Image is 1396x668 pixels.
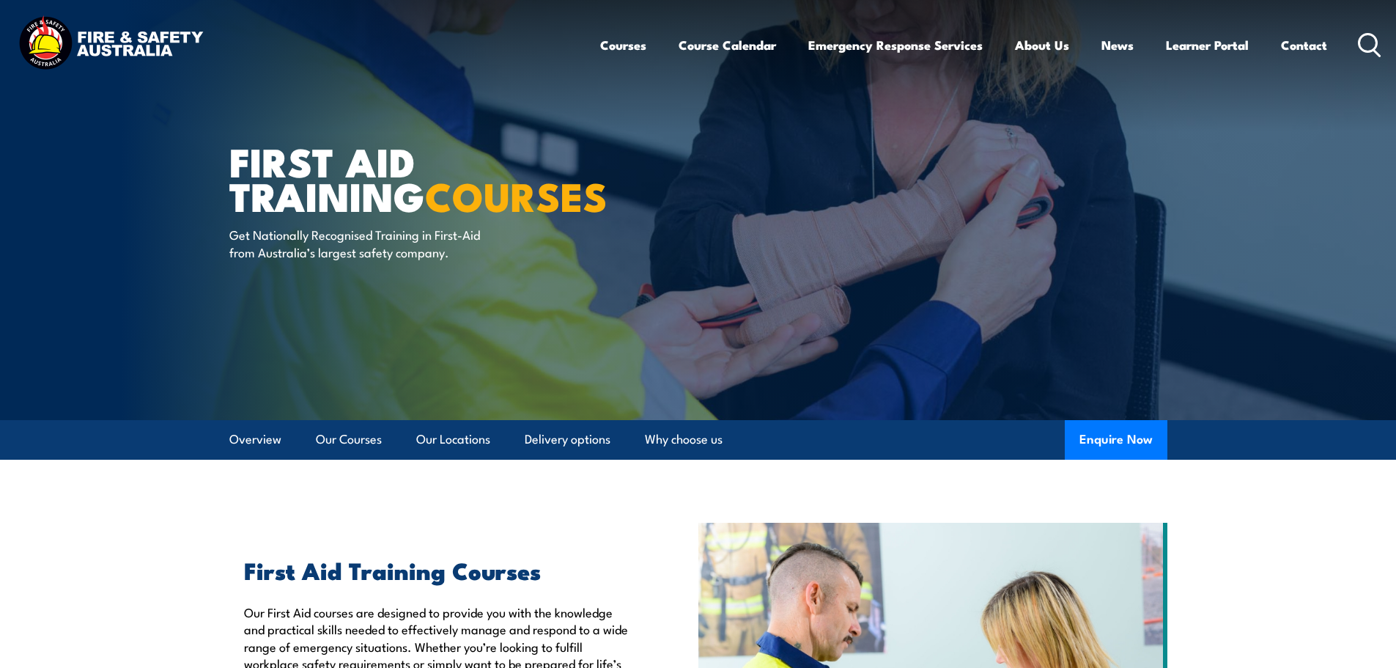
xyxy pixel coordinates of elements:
[416,420,490,459] a: Our Locations
[679,26,776,65] a: Course Calendar
[1166,26,1249,65] a: Learner Portal
[244,559,631,580] h2: First Aid Training Courses
[229,226,497,260] p: Get Nationally Recognised Training in First-Aid from Australia’s largest safety company.
[1281,26,1327,65] a: Contact
[425,164,607,225] strong: COURSES
[1101,26,1134,65] a: News
[316,420,382,459] a: Our Courses
[1015,26,1069,65] a: About Us
[645,420,723,459] a: Why choose us
[600,26,646,65] a: Courses
[229,144,591,212] h1: First Aid Training
[229,420,281,459] a: Overview
[525,420,610,459] a: Delivery options
[1065,420,1167,460] button: Enquire Now
[808,26,983,65] a: Emergency Response Services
